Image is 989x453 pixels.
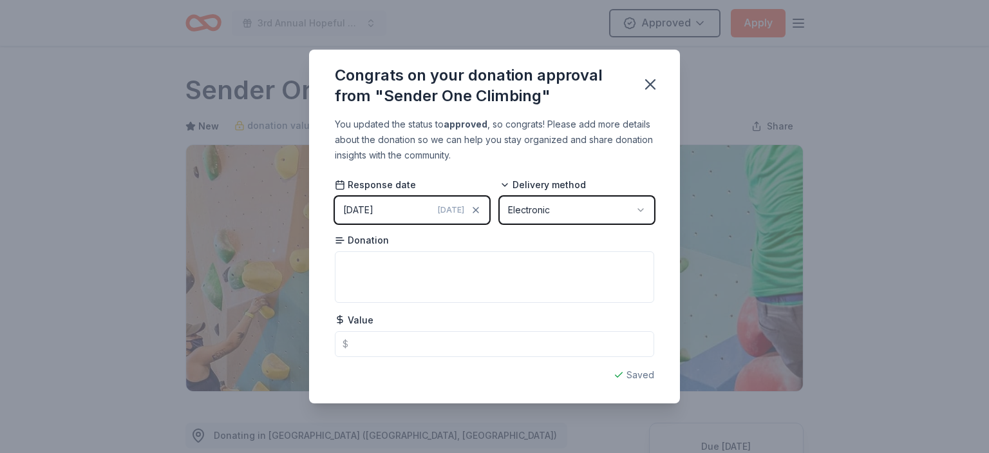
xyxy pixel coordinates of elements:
div: Congrats on your donation approval from "Sender One Climbing" [335,65,626,106]
span: Response date [335,178,416,191]
div: You updated the status to , so congrats! Please add more details about the donation so we can hel... [335,117,654,163]
span: [DATE] [438,205,464,215]
div: [DATE] [343,202,373,218]
button: [DATE][DATE] [335,197,489,224]
span: Donation [335,234,389,247]
b: approved [444,119,487,130]
span: Value [335,314,373,327]
span: Delivery method [500,178,586,191]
